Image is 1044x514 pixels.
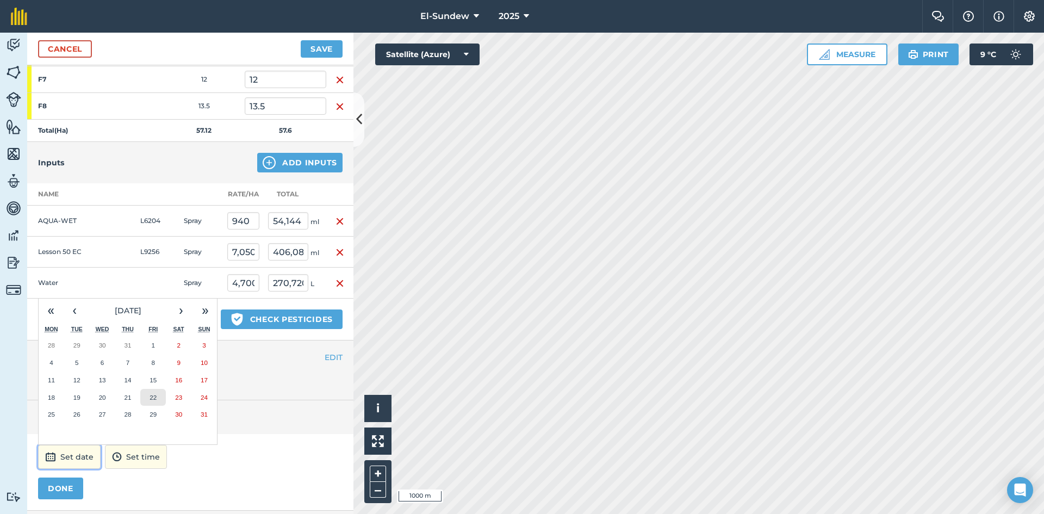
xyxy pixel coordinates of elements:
[99,376,106,383] abbr: 13 August 2025
[48,411,55,418] abbr: 25 August 2025
[335,100,344,113] img: svg+xml;base64,PHN2ZyB4bWxucz0iaHR0cDovL3d3dy53My5vcmcvMjAwMC9zdmciIHdpZHRoPSIxNiIgaGVpZ2h0PSIyNC...
[196,126,212,134] strong: 57.12
[166,389,191,406] button: 23 August 2025
[980,44,996,65] span: 9 ° C
[115,371,141,389] button: 14 August 2025
[49,359,53,366] abbr: 4 August 2025
[962,11,975,22] img: A question mark icon
[179,268,223,299] td: Spray
[325,351,343,363] button: EDIT
[166,354,191,371] button: 9 August 2025
[166,371,191,389] button: 16 August 2025
[179,206,223,237] td: Spray
[122,326,134,332] abbr: Thursday
[115,389,141,406] button: 21 August 2025
[45,326,58,332] abbr: Monday
[39,337,64,354] button: 28 July 2025
[335,277,344,290] img: svg+xml;base64,PHN2ZyB4bWxucz0iaHR0cDovL3d3dy53My5vcmcvMjAwMC9zdmciIHdpZHRoPSIxNiIgaGVpZ2h0PSIyNC...
[124,411,131,418] abbr: 28 August 2025
[38,445,101,469] button: Set date
[301,40,343,58] button: Save
[124,376,131,383] abbr: 14 August 2025
[6,146,21,162] img: svg+xml;base64,PHN2ZyB4bWxucz0iaHR0cDovL3d3dy53My5vcmcvMjAwMC9zdmciIHdpZHRoPSI1NiIgaGVpZ2h0PSI2MC...
[90,389,115,406] button: 20 August 2025
[6,37,21,53] img: svg+xml;base64,PD94bWwgdmVyc2lvbj0iMS4wIiBlbmNvZGluZz0idXRmLTgiPz4KPCEtLSBHZW5lcmF0b3I6IEFkb2JlIE...
[90,354,115,371] button: 6 August 2025
[39,299,63,323] button: «
[27,237,136,268] td: Lesson 50 EC
[136,237,179,268] td: L9256
[177,342,180,349] abbr: 2 August 2025
[38,40,92,58] a: Cancel
[71,326,83,332] abbr: Tuesday
[140,371,166,389] button: 15 August 2025
[115,306,141,315] span: [DATE]
[370,482,386,498] button: –
[115,406,141,423] button: 28 August 2025
[420,10,469,23] span: El-Sundew
[1007,477,1033,503] div: Open Intercom Messenger
[140,337,166,354] button: 1 August 2025
[99,411,106,418] abbr: 27 August 2025
[201,411,208,418] abbr: 31 August 2025
[372,435,384,447] img: Four arrows, one pointing top left, one top right, one bottom right and the last bottom left
[175,411,182,418] abbr: 30 August 2025
[11,8,27,25] img: fieldmargin Logo
[150,411,157,418] abbr: 29 August 2025
[38,157,64,169] h4: Inputs
[198,326,210,332] abbr: Sunday
[73,376,80,383] abbr: 12 August 2025
[223,183,264,206] th: Rate/ Ha
[264,206,326,237] td: ml
[1005,44,1027,65] img: svg+xml;base64,PD94bWwgdmVyc2lvbj0iMS4wIiBlbmNvZGluZz0idXRmLTgiPz4KPCEtLSBHZW5lcmF0b3I6IEFkb2JlIE...
[163,66,245,93] td: 12
[191,406,217,423] button: 31 August 2025
[64,406,90,423] button: 26 August 2025
[124,342,131,349] abbr: 31 July 2025
[201,359,208,366] abbr: 10 August 2025
[264,237,326,268] td: ml
[27,268,136,299] td: Water
[191,389,217,406] button: 24 August 2025
[99,394,106,401] abbr: 20 August 2025
[6,119,21,135] img: svg+xml;base64,PHN2ZyB4bWxucz0iaHR0cDovL3d3dy53My5vcmcvMjAwMC9zdmciIHdpZHRoPSI1NiIgaGVpZ2h0PSI2MC...
[257,153,343,172] button: Add Inputs
[115,354,141,371] button: 7 August 2025
[140,354,166,371] button: 8 August 2025
[6,200,21,216] img: svg+xml;base64,PD94bWwgdmVyc2lvbj0iMS4wIiBlbmNvZGluZz0idXRmLTgiPz4KPCEtLSBHZW5lcmF0b3I6IEFkb2JlIE...
[201,394,208,401] abbr: 24 August 2025
[221,309,343,329] button: Check pesticides
[166,406,191,423] button: 30 August 2025
[99,342,106,349] abbr: 30 July 2025
[169,299,193,323] button: ›
[39,371,64,389] button: 11 August 2025
[48,394,55,401] abbr: 18 August 2025
[335,215,344,228] img: svg+xml;base64,PHN2ZyB4bWxucz0iaHR0cDovL3d3dy53My5vcmcvMjAwMC9zdmciIHdpZHRoPSIxNiIgaGVpZ2h0PSIyNC...
[27,206,136,237] td: AQUA-WET
[101,359,104,366] abbr: 6 August 2025
[191,371,217,389] button: 17 August 2025
[38,126,68,134] strong: Total ( Ha )
[73,342,80,349] abbr: 29 July 2025
[64,389,90,406] button: 19 August 2025
[38,75,123,84] strong: F7
[39,354,64,371] button: 4 August 2025
[64,371,90,389] button: 12 August 2025
[115,337,141,354] button: 31 July 2025
[376,401,380,415] span: i
[163,93,245,120] td: 13.5
[335,73,344,86] img: svg+xml;base64,PHN2ZyB4bWxucz0iaHR0cDovL3d3dy53My5vcmcvMjAwMC9zdmciIHdpZHRoPSIxNiIgaGVpZ2h0PSIyNC...
[175,394,182,401] abbr: 23 August 2025
[90,371,115,389] button: 13 August 2025
[179,237,223,268] td: Spray
[39,389,64,406] button: 18 August 2025
[191,337,217,354] button: 3 August 2025
[38,102,123,110] strong: F8
[112,450,122,463] img: svg+xml;base64,PD94bWwgdmVyc2lvbj0iMS4wIiBlbmNvZGluZz0idXRmLTgiPz4KPCEtLSBHZW5lcmF0b3I6IEFkb2JlIE...
[993,10,1004,23] img: svg+xml;base64,PHN2ZyB4bWxucz0iaHR0cDovL3d3dy53My5vcmcvMjAwMC9zdmciIHdpZHRoPSIxNyIgaGVpZ2h0PSIxNy...
[140,389,166,406] button: 22 August 2025
[73,394,80,401] abbr: 19 August 2025
[48,376,55,383] abbr: 11 August 2025
[63,299,86,323] button: ‹
[90,337,115,354] button: 30 July 2025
